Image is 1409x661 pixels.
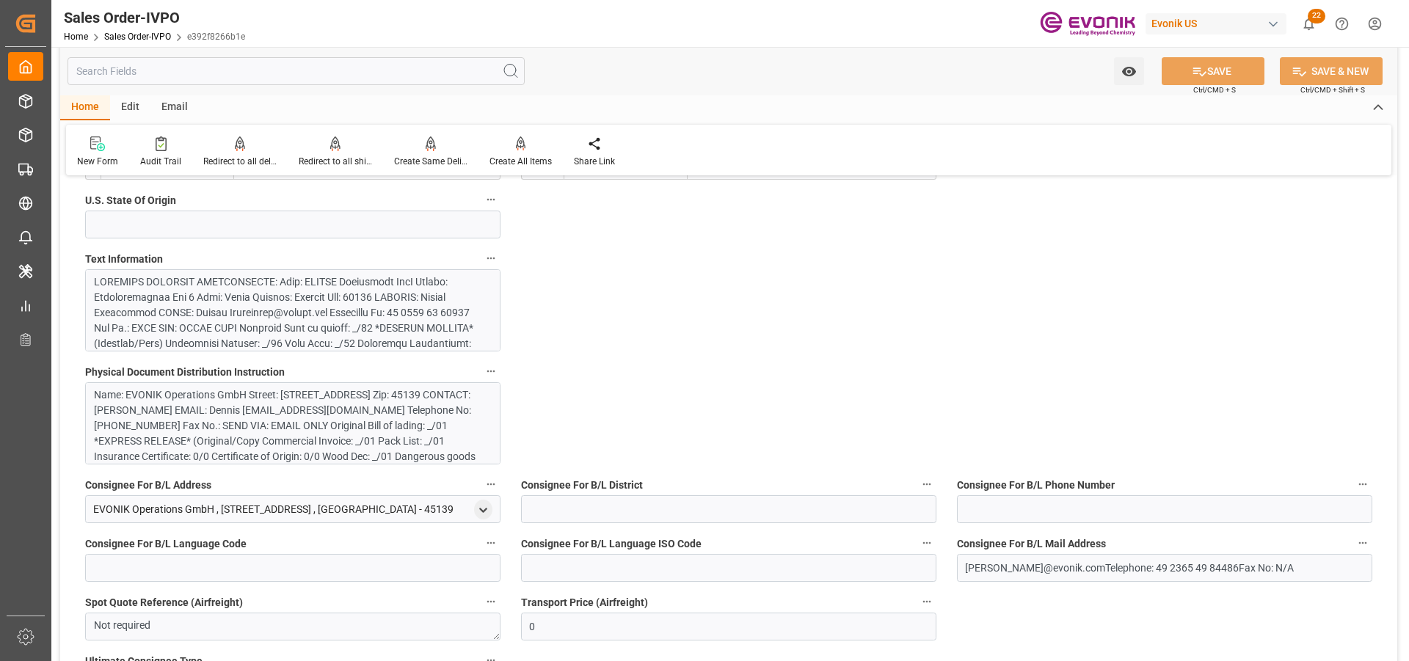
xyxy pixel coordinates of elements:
[474,500,492,519] div: open menu
[85,252,163,267] span: Text Information
[85,365,285,380] span: Physical Document Distribution Instruction
[203,155,277,168] div: Redirect to all deliveries
[140,155,181,168] div: Audit Trail
[1193,84,1236,95] span: Ctrl/CMD + S
[64,7,245,29] div: Sales Order-IVPO
[521,536,702,552] span: Consignee For B/L Language ISO Code
[85,536,247,552] span: Consignee For B/L Language Code
[94,387,481,480] div: Name: EVONIK Operations GmbH Street: [STREET_ADDRESS] Zip: 45139 CONTACT: [PERSON_NAME] EMAIL: De...
[1280,57,1383,85] button: SAVE & NEW
[85,613,500,640] textarea: Not required
[85,193,176,208] span: U.S. State Of Origin
[93,502,454,517] div: EVONIK Operations GmbH , [STREET_ADDRESS] , [GEOGRAPHIC_DATA] - 45139
[481,475,500,494] button: Consignee For B/L Address
[1146,10,1292,37] button: Evonik US
[85,478,211,493] span: Consignee For B/L Address
[957,536,1106,552] span: Consignee For B/L Mail Address
[1353,475,1372,494] button: Consignee For B/L Phone Number
[957,478,1115,493] span: Consignee For B/L Phone Number
[85,595,243,610] span: Spot Quote Reference (Airfreight)
[110,95,150,120] div: Edit
[60,95,110,120] div: Home
[917,592,936,611] button: Transport Price (Airfreight)
[1162,57,1264,85] button: SAVE
[64,32,88,42] a: Home
[104,32,171,42] a: Sales Order-IVPO
[917,475,936,494] button: Consignee For B/L District
[489,155,552,168] div: Create All Items
[521,595,648,610] span: Transport Price (Airfreight)
[1040,11,1135,37] img: Evonik-brand-mark-Deep-Purple-RGB.jpeg_1700498283.jpeg
[1300,84,1365,95] span: Ctrl/CMD + Shift + S
[574,155,615,168] div: Share Link
[394,155,467,168] div: Create Same Delivery Date
[1308,9,1325,23] span: 22
[1353,533,1372,552] button: Consignee For B/L Mail Address
[917,533,936,552] button: Consignee For B/L Language ISO Code
[481,533,500,552] button: Consignee For B/L Language Code
[481,249,500,268] button: Text Information
[68,57,525,85] input: Search Fields
[1114,57,1144,85] button: open menu
[77,155,118,168] div: New Form
[299,155,372,168] div: Redirect to all shipments
[1292,7,1325,40] button: show 22 new notifications
[150,95,199,120] div: Email
[94,274,481,644] div: LOREMIPS DOLORSIT AMETCONSECTE: Adip: ELITSE Doeiusmodt IncI Utlabo: Etdoloremagnaa Eni 6 Admi: V...
[481,592,500,611] button: Spot Quote Reference (Airfreight)
[481,190,500,209] button: U.S. State Of Origin
[1325,7,1358,40] button: Help Center
[521,478,643,493] span: Consignee For B/L District
[481,362,500,381] button: Physical Document Distribution Instruction
[1146,13,1286,34] div: Evonik US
